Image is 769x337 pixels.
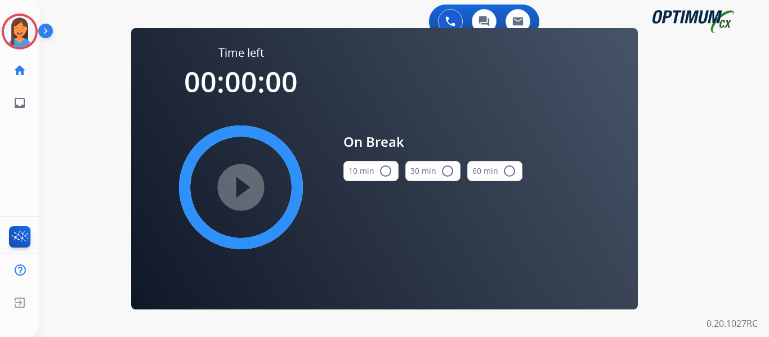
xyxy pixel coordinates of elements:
[13,64,26,77] mat-icon: home
[4,16,35,47] img: avatar
[379,164,392,178] mat-icon: radio_button_unchecked
[343,132,522,152] span: On Break
[218,45,264,61] span: Time left
[343,161,399,181] button: 10 min
[707,317,758,330] p: 0.20.1027RC
[405,161,460,181] button: 30 min
[441,164,454,178] mat-icon: radio_button_unchecked
[13,96,26,110] mat-icon: inbox
[184,62,298,101] span: 00:00:00
[503,164,516,178] mat-icon: radio_button_unchecked
[467,161,522,181] button: 60 min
